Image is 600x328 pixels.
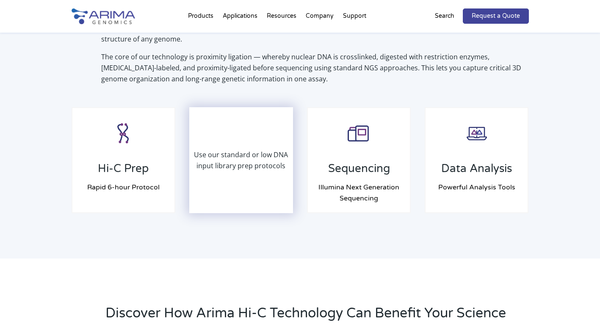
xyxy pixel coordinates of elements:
[316,162,402,182] h3: Sequencing
[434,162,520,182] h3: Data Analysis
[101,51,529,84] p: The core of our technology is proximity ligation — whereby nuclear DNA is crosslinked, digested w...
[463,8,529,24] a: Request a Quote
[81,162,166,182] h3: Hi-C Prep
[106,117,140,150] img: HiC-Prep-Step_Icon_Arima-Genomics.png
[81,182,166,193] h4: Rapid 6-hour Protocol
[72,8,135,24] img: Arima-Genomics-logo
[434,182,520,193] h4: Powerful Analysis Tools
[342,117,376,150] img: Sequencing-Step_Icon_Arima-Genomics.png
[316,182,402,204] h4: Illumina Next Generation Sequencing
[101,22,529,51] p: Our advanced Hi-C technology enables a range of products and applications by providing unparallel...
[190,149,293,171] p: Use our standard or low DNA input library prep protocols
[435,11,454,22] p: Search
[460,117,494,150] img: Data-Analysis-Step_Icon_Arima-Genomics.png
